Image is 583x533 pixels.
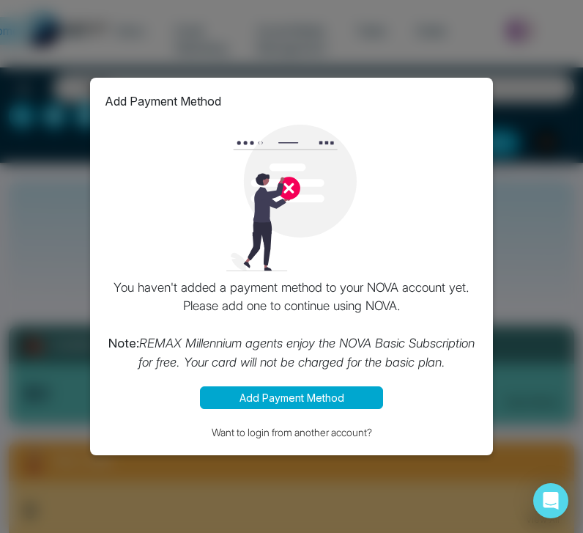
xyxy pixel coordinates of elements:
[105,92,221,110] p: Add Payment Method
[218,125,365,271] img: loading
[105,279,478,372] p: You haven't added a payment method to your NOVA account yet. Please add one to continue using NOVA.
[108,336,139,350] strong: Note:
[200,386,383,409] button: Add Payment Method
[533,483,568,518] div: Open Intercom Messenger
[138,336,475,370] i: REMAX Millennium agents enjoy the NOVA Basic Subscription for free. Your card will not be charged...
[105,424,478,441] button: Want to login from another account?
